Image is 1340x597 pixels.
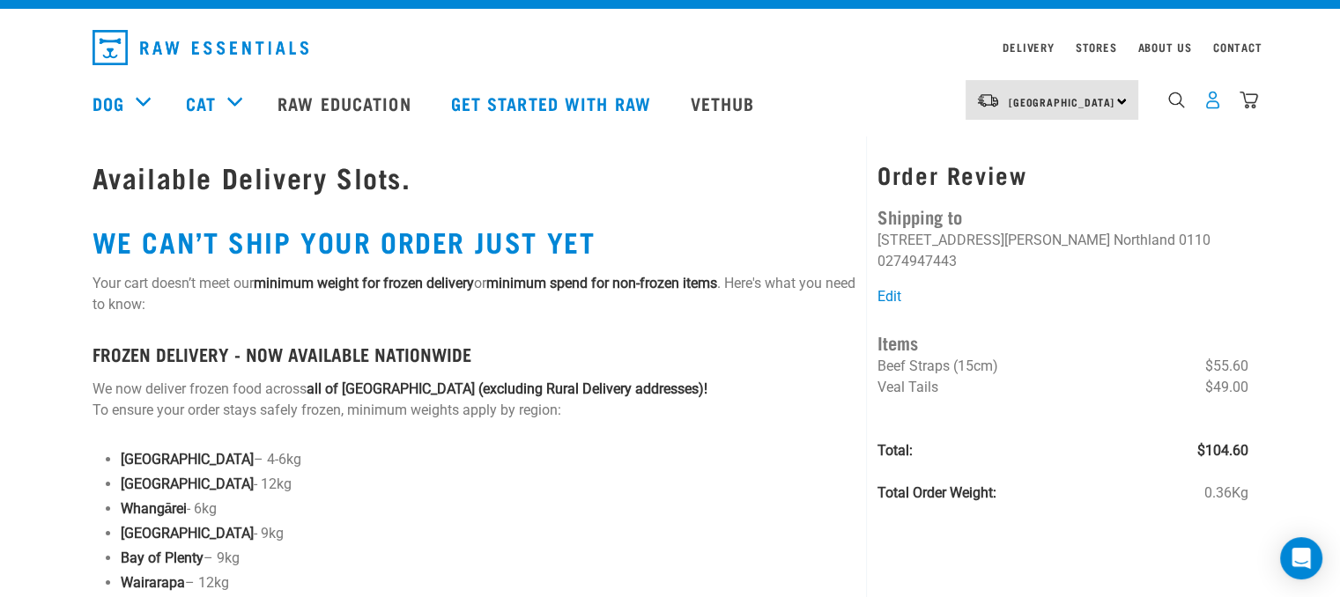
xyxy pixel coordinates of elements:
a: About Us [1137,44,1191,50]
strong: Wairarapa [121,574,185,591]
span: $55.60 [1204,356,1247,377]
span: Veal Tails [877,379,938,395]
span: $104.60 [1196,440,1247,461]
h1: Available Delivery Slots. [93,161,856,193]
a: Cat [186,90,216,116]
p: We now deliver frozen food across To ensure your order stays safely frozen, minimum weights apply... [93,379,856,421]
li: 0274947443 [877,253,957,269]
a: Delivery [1003,44,1054,50]
div: Open Intercom Messenger [1280,537,1322,579]
p: – 9kg [121,548,856,569]
p: Your cart doesn’t meet our or . Here's what you need to know: [93,273,856,315]
strong: all of [GEOGRAPHIC_DATA] (excluding Rural Delivery addresses)! [307,380,707,397]
h2: WE CAN’T SHIP YOUR ORDER JUST YET [93,225,856,257]
strong: Total: [877,442,913,459]
img: Raw Essentials Logo [93,30,308,65]
a: Edit [877,288,901,305]
img: home-icon-1@2x.png [1168,92,1185,108]
strong: [GEOGRAPHIC_DATA] [121,451,254,468]
p: – 4-6kg [121,449,856,470]
img: van-moving.png [976,92,1000,108]
p: - 9kg [121,523,856,544]
li: [STREET_ADDRESS][PERSON_NAME] [877,232,1110,248]
strong: Whangārei [121,500,188,517]
li: Northland 0110 [1114,232,1210,248]
span: $49.00 [1204,377,1247,398]
img: user.png [1203,91,1222,109]
span: Beef Straps (15cm) [877,357,998,374]
span: 0.36Kg [1203,483,1247,504]
a: Stores [1076,44,1117,50]
a: Get started with Raw [433,68,673,138]
h4: FROZEN DELIVERY - NOW AVAILABLE NATIONWIDE [93,343,856,364]
a: Dog [93,90,124,116]
strong: [GEOGRAPHIC_DATA] [121,475,254,492]
a: Contact [1213,44,1262,50]
strong: [GEOGRAPHIC_DATA] [121,525,254,542]
span: [GEOGRAPHIC_DATA] [1009,99,1115,105]
h4: Items [877,328,1247,356]
a: Raw Education [260,68,433,138]
img: home-icon@2x.png [1240,91,1258,109]
strong: minimum spend for non-frozen items [486,275,717,291]
strong: Bay of Plenty [121,549,204,566]
p: – 12kg [121,572,856,593]
nav: dropdown navigation [78,23,1262,72]
h3: Order Review [877,161,1247,188]
a: Vethub [673,68,777,138]
h4: Shipping to [877,203,1247,230]
p: - 12kg [121,474,856,495]
strong: minimum weight for frozen delivery [254,275,474,291]
p: - 6kg [121,498,856,520]
strong: Total Order Weight: [877,484,996,501]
